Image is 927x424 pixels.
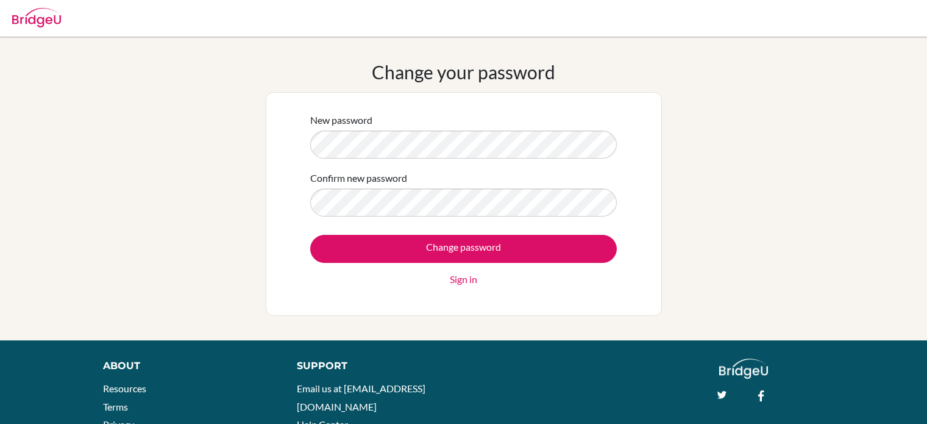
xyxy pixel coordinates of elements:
img: Bridge-U [12,8,61,27]
div: Support [297,359,450,373]
h1: Change your password [372,61,555,83]
a: Sign in [450,272,477,287]
label: Confirm new password [310,171,407,185]
label: New password [310,113,372,128]
a: Terms [103,401,128,412]
div: About [103,359,269,373]
a: Email us at [EMAIL_ADDRESS][DOMAIN_NAME] [297,383,425,412]
input: Change password [310,235,617,263]
img: logo_white@2x-f4f0deed5e89b7ecb1c2cc34c3e3d731f90f0f143d5ea2071677605dd97b5244.png [719,359,769,379]
a: Resources [103,383,146,394]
